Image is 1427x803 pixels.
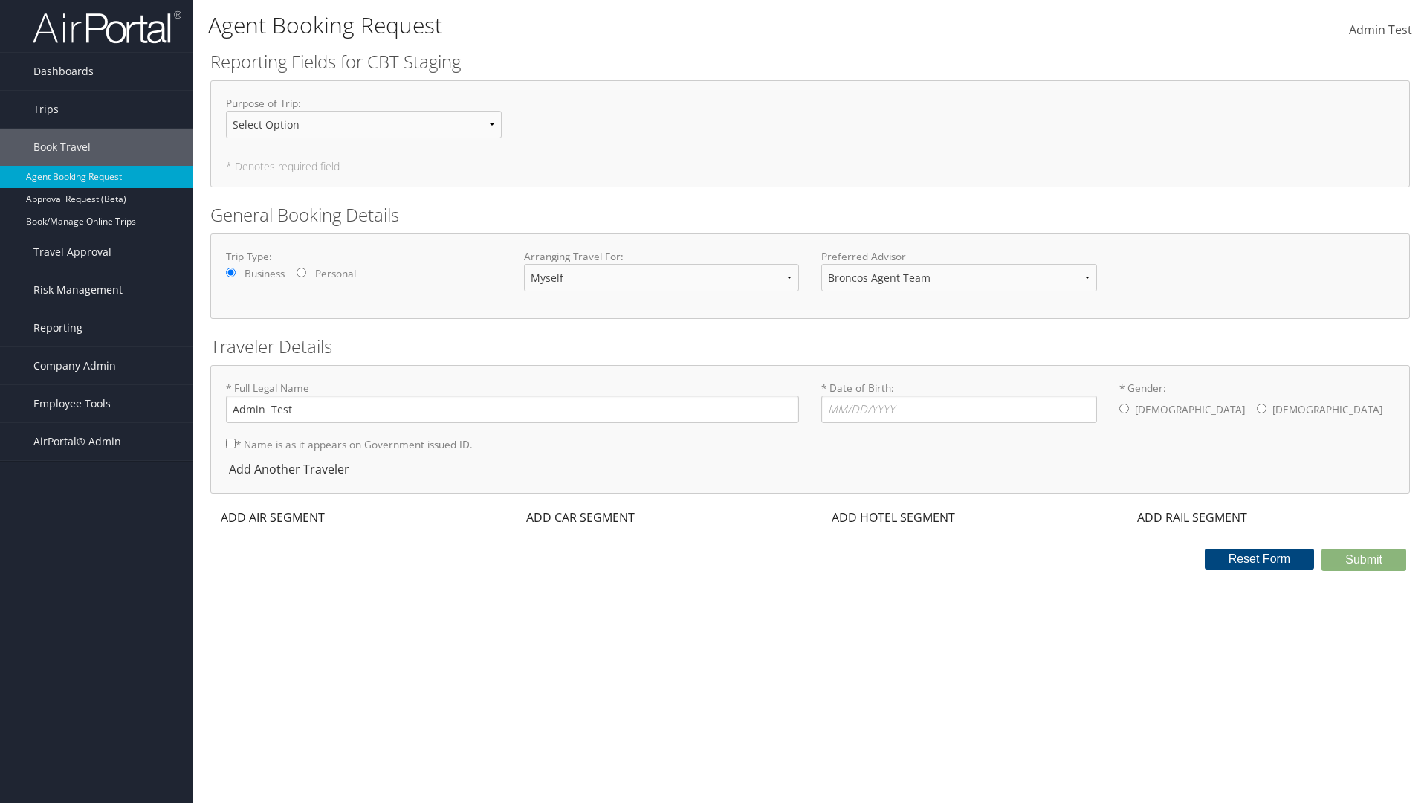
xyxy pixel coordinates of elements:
[33,347,116,384] span: Company Admin
[226,111,502,138] select: Purpose of Trip:
[226,430,473,458] label: * Name is as it appears on Government issued ID.
[1135,396,1245,424] label: [DEMOGRAPHIC_DATA]
[33,309,82,346] span: Reporting
[1119,404,1129,413] input: * Gender:[DEMOGRAPHIC_DATA][DEMOGRAPHIC_DATA]
[821,396,1097,423] input: * Date of Birth:
[226,249,502,264] label: Trip Type:
[1127,509,1255,526] div: ADD RAIL SEGMENT
[315,266,356,281] label: Personal
[33,233,111,271] span: Travel Approval
[33,10,181,45] img: airportal-logo.png
[1321,549,1406,571] button: Submit
[226,396,799,423] input: * Full Legal Name
[33,53,94,90] span: Dashboards
[226,460,357,478] div: Add Another Traveler
[1257,404,1266,413] input: * Gender:[DEMOGRAPHIC_DATA][DEMOGRAPHIC_DATA]
[1205,549,1315,570] button: Reset Form
[33,271,123,309] span: Risk Management
[226,381,799,423] label: * Full Legal Name
[226,439,236,448] input: * Name is as it appears on Government issued ID.
[1349,22,1412,38] span: Admin Test
[821,381,1097,423] label: * Date of Birth:
[1349,7,1412,54] a: Admin Test
[33,129,91,166] span: Book Travel
[33,385,111,422] span: Employee Tools
[821,509,962,526] div: ADD HOTEL SEGMENT
[210,509,332,526] div: ADD AIR SEGMENT
[33,91,59,128] span: Trips
[210,334,1410,359] h2: Traveler Details
[226,96,502,150] label: Purpose of Trip :
[210,202,1410,228] h2: General Booking Details
[245,266,285,281] label: Business
[33,423,121,460] span: AirPortal® Admin
[210,49,1410,74] h2: Reporting Fields for CBT Staging
[1272,396,1382,424] label: [DEMOGRAPHIC_DATA]
[1119,381,1395,425] label: * Gender:
[821,249,1097,264] label: Preferred Advisor
[208,10,1011,41] h1: Agent Booking Request
[524,249,800,264] label: Arranging Travel For:
[226,161,1394,172] h5: * Denotes required field
[516,509,642,526] div: ADD CAR SEGMENT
